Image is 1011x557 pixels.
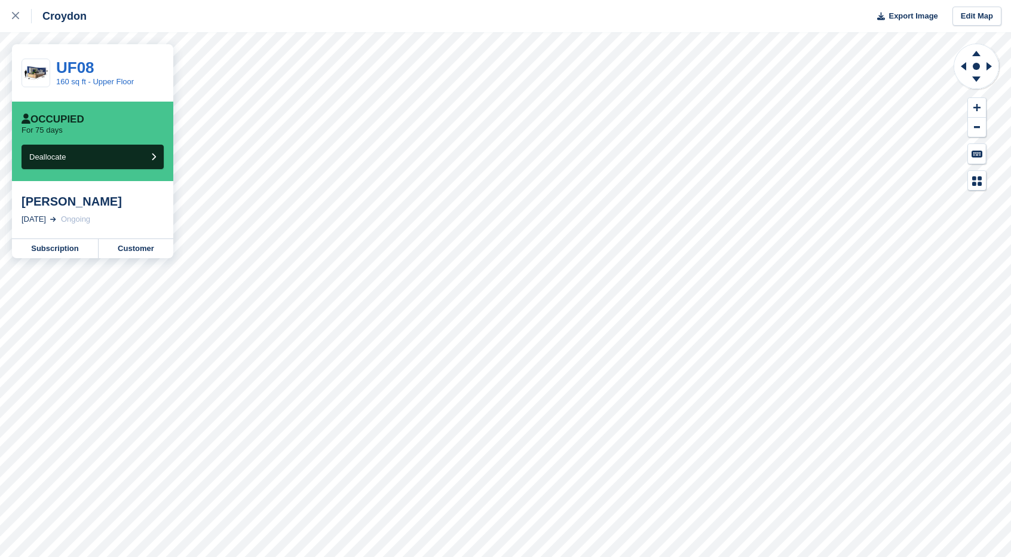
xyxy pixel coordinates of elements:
a: 160 sq ft - Upper Floor [56,77,134,86]
p: For 75 days [22,126,63,135]
button: Keyboard Shortcuts [968,144,986,164]
span: Deallocate [29,152,66,161]
div: Ongoing [61,213,90,225]
img: 20-ft-container.jpg [22,63,50,84]
a: Customer [99,239,173,258]
div: [DATE] [22,213,46,225]
button: Export Image [870,7,938,26]
button: Zoom Out [968,118,986,137]
a: Edit Map [952,7,1001,26]
span: Export Image [889,10,938,22]
button: Map Legend [968,171,986,191]
div: Croydon [32,9,87,23]
a: UF08 [56,59,94,76]
button: Deallocate [22,145,164,169]
div: [PERSON_NAME] [22,194,164,209]
img: arrow-right-light-icn-cde0832a797a2874e46488d9cf13f60e5c3a73dbe684e267c42b8395dfbc2abf.svg [50,217,56,222]
button: Zoom In [968,98,986,118]
div: Occupied [22,114,84,126]
a: Subscription [12,239,99,258]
